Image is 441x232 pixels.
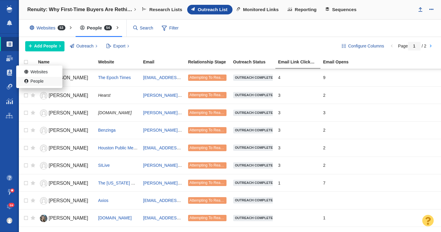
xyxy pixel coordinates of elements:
span: Attempting To Reach (2 tries) [189,93,238,97]
span: Attempting To Reach (2 tries) [189,146,238,150]
a: Axios [98,198,108,203]
div: 9 [323,71,363,84]
h4: Renuity: Why First-Time Buyers Are Rethinking the Starter Home [27,7,132,13]
a: Name [38,60,97,65]
a: [PERSON_NAME] [38,108,93,118]
a: Outreach List [187,5,232,14]
td: Attempting To Reach (2 tries) [185,86,230,104]
a: Email Opens [323,60,367,65]
span: [PERSON_NAME] [49,75,88,80]
span: Attempting To Reach (2 tries) [189,198,238,203]
div: 3 [278,89,318,102]
a: [PERSON_NAME] [38,143,93,154]
td: Attempting To Reach (2 tries) [185,139,230,157]
span: Attempting To Reach (2 tries) [189,216,238,220]
a: [PERSON_NAME] [38,178,93,189]
td: Attempting To Reach (2 tries) [185,209,230,227]
a: Email Link Clicks [278,60,322,65]
span: Research Lists [149,7,182,12]
div: Email Link Clicks [278,60,322,64]
div: 3 [323,106,363,119]
div: 3 [278,159,318,172]
button: Export [103,41,133,51]
div: Email Opens [323,60,367,64]
span: Houston Public Media [98,145,139,150]
a: [PERSON_NAME] [38,213,93,224]
span: Export [113,43,125,49]
span: Outreach [76,43,94,49]
span: [PERSON_NAME] [49,198,88,203]
img: 61f477734bf3dd72b3fb3a7a83fcc915 [7,218,13,224]
a: [PERSON_NAME][EMAIL_ADDRESS][PERSON_NAME][PERSON_NAME][DOMAIN_NAME] [143,110,318,115]
td: Attempting To Reach (2 tries) [185,174,230,191]
a: [EMAIL_ADDRESS][DOMAIN_NAME] [143,75,214,80]
span: Monitored Links [243,7,279,12]
span: Reporting [295,7,317,12]
span: Websites [31,69,48,75]
span: Filter [158,23,182,34]
a: [EMAIL_ADDRESS][DOMAIN_NAME] [143,215,214,220]
div: 2 [323,141,363,154]
img: buzzstream_logo_iconsimple.png [7,5,12,13]
div: 1 [323,212,363,224]
a: People [16,77,62,86]
button: Outreach [67,41,101,51]
a: [PERSON_NAME] [38,160,93,171]
div: Email [143,60,187,64]
span: Attempting To Reach (2 tries) [189,128,238,132]
div: 2 [323,159,363,172]
span: Attempting To Reach (2 tries) [189,181,238,185]
a: Relationship Stage [188,60,232,65]
span: Attempting To Reach (2 tries) [189,111,238,115]
a: [PERSON_NAME][EMAIL_ADDRESS][DOMAIN_NAME] [143,181,249,185]
span: Add People [34,43,57,49]
div: Relationship Stage [188,60,232,64]
div: Name [38,60,97,64]
span: [DOMAIN_NAME] [98,110,132,115]
a: The [US_STATE] Monitor [98,181,145,185]
span: Outreach List [198,7,227,12]
a: SILive [98,163,110,168]
span: [PERSON_NAME] [49,93,88,98]
span: Page / 2 [398,44,426,48]
a: [PERSON_NAME] [38,196,93,206]
span: 24 [8,203,15,207]
a: [PERSON_NAME][EMAIL_ADDRESS][DOMAIN_NAME] [143,163,249,168]
span: Attempting To Reach (2 tries) [189,163,238,167]
a: Benzinga [98,128,115,133]
span: Sequences [332,7,356,12]
td: Attempting To Reach (2 tries) [185,192,230,209]
div: Outreach Status [233,60,277,64]
button: Configure Columns [338,41,388,51]
a: [EMAIL_ADDRESS][PERSON_NAME][DOMAIN_NAME] [143,198,249,203]
a: Sequences [322,5,361,14]
a: Reporting [284,5,322,14]
a: Websites [16,68,62,77]
div: 3 [278,106,318,119]
td: Attempting To Reach (2 tries) [185,104,230,121]
a: Email [143,60,187,65]
button: Add People [25,41,64,51]
input: Search [131,23,156,33]
a: Research Lists [138,5,187,14]
div: 3 [278,141,318,154]
span: [PERSON_NAME] [49,215,88,221]
a: Website [98,60,142,65]
a: [PERSON_NAME] [38,125,93,136]
a: [PERSON_NAME][EMAIL_ADDRESS][PERSON_NAME][DOMAIN_NAME] [143,93,283,98]
a: [PERSON_NAME] [38,73,93,83]
div: 4 [278,71,318,84]
td: Attempting To Reach (2 tries) [185,69,230,87]
span: [PERSON_NAME] [49,128,88,133]
a: [DOMAIN_NAME] [98,215,132,220]
span: [PERSON_NAME] [49,145,88,151]
a: The Epoch Times [98,75,131,80]
div: 2 [323,124,363,137]
div: 2 [323,89,363,102]
a: [PERSON_NAME][EMAIL_ADDRESS][PERSON_NAME][DOMAIN_NAME] [143,128,283,133]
